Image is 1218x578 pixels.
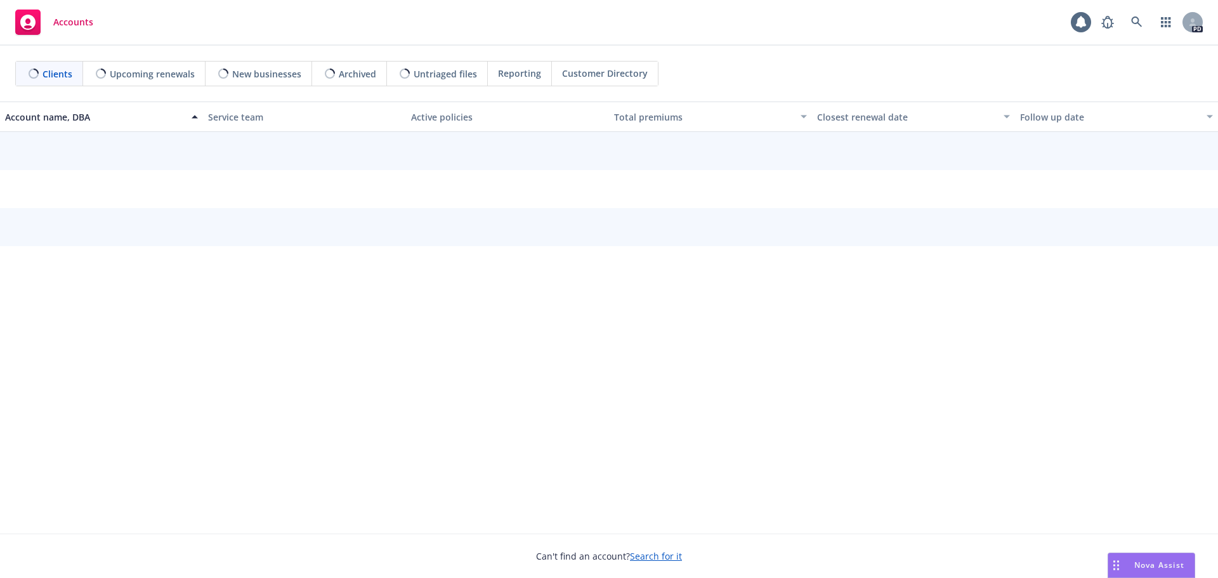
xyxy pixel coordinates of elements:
span: Clients [43,67,72,81]
div: Drag to move [1108,553,1124,577]
div: Total premiums [614,110,793,124]
button: Nova Assist [1108,553,1195,578]
span: Untriaged files [414,67,477,81]
a: Accounts [10,4,98,40]
div: Service team [208,110,401,124]
div: Account name, DBA [5,110,184,124]
span: Accounts [53,17,93,27]
span: Can't find an account? [536,549,682,563]
span: Customer Directory [562,67,648,80]
div: Follow up date [1020,110,1199,124]
div: Closest renewal date [817,110,996,124]
span: Archived [339,67,376,81]
span: Nova Assist [1134,560,1184,570]
button: Service team [203,102,406,132]
button: Follow up date [1015,102,1218,132]
a: Search for it [630,550,682,562]
span: Reporting [498,67,541,80]
div: Active policies [411,110,604,124]
button: Closest renewal date [812,102,1015,132]
button: Active policies [406,102,609,132]
a: Switch app [1153,10,1179,35]
a: Search [1124,10,1149,35]
span: Upcoming renewals [110,67,195,81]
span: New businesses [232,67,301,81]
a: Report a Bug [1095,10,1120,35]
button: Total premiums [609,102,812,132]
